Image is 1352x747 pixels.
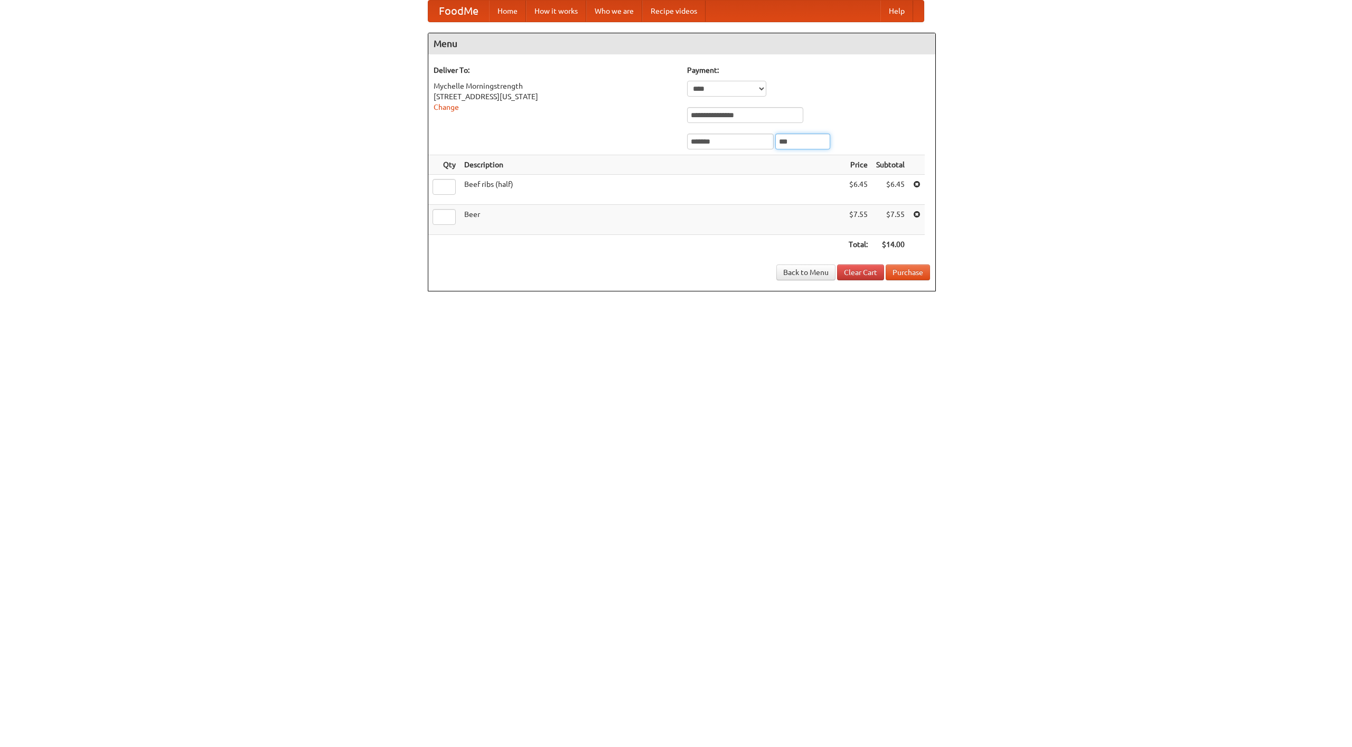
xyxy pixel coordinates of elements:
[428,1,489,22] a: FoodMe
[489,1,526,22] a: Home
[872,155,909,175] th: Subtotal
[872,205,909,235] td: $7.55
[837,264,884,280] a: Clear Cart
[434,103,459,111] a: Change
[434,65,677,75] h5: Deliver To:
[460,205,844,235] td: Beer
[460,155,844,175] th: Description
[428,155,460,175] th: Qty
[526,1,586,22] a: How it works
[844,235,872,254] th: Total:
[776,264,835,280] a: Back to Menu
[886,264,930,280] button: Purchase
[880,1,913,22] a: Help
[434,81,677,91] div: Mychelle Morningstrength
[428,33,935,54] h4: Menu
[642,1,706,22] a: Recipe videos
[460,175,844,205] td: Beef ribs (half)
[844,175,872,205] td: $6.45
[844,205,872,235] td: $7.55
[872,235,909,254] th: $14.00
[687,65,930,75] h5: Payment:
[434,91,677,102] div: [STREET_ADDRESS][US_STATE]
[872,175,909,205] td: $6.45
[586,1,642,22] a: Who we are
[844,155,872,175] th: Price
